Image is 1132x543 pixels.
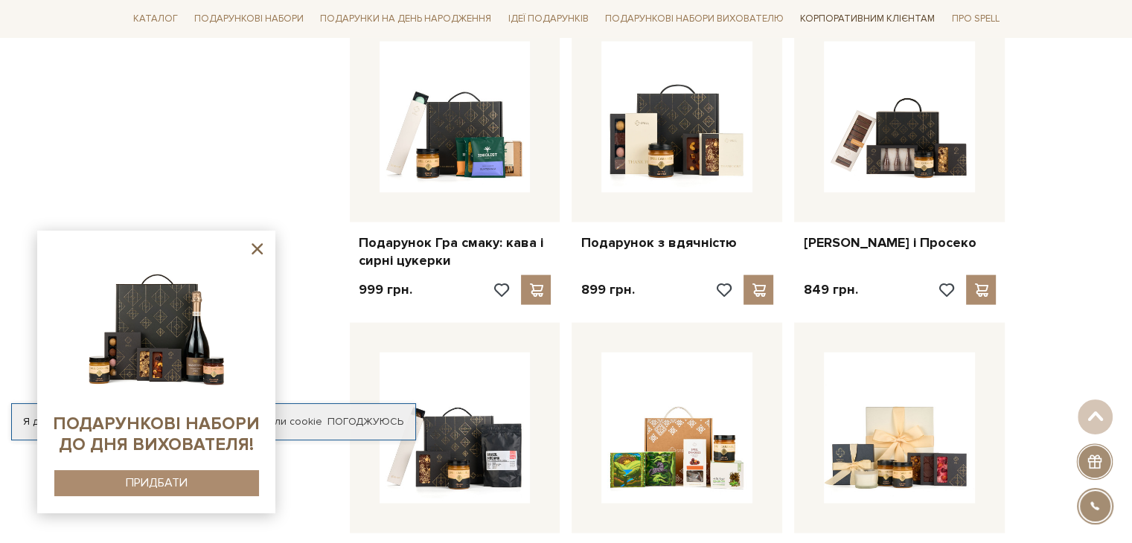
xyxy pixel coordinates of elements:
a: Погоджуюсь [327,415,403,428]
a: [PERSON_NAME] і Просеко [803,234,996,251]
a: Подарункові набори [188,7,310,30]
p: 899 грн. [581,281,634,298]
p: 999 грн. [359,281,412,298]
a: Про Spell [945,7,1005,30]
a: Подарунок Гра смаку: кава і сирні цукерки [359,234,551,269]
div: Я дозволяю [DOMAIN_NAME] використовувати [12,415,415,428]
a: Подарунки на День народження [314,7,497,30]
a: Подарункові набори вихователю [599,6,790,31]
a: Подарунок з вдячністю [581,234,773,251]
a: Корпоративним клієнтам [794,6,941,31]
p: 849 грн. [803,281,857,298]
a: Каталог [127,7,184,30]
a: файли cookie [255,415,322,428]
a: Ідеї подарунків [502,7,594,30]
